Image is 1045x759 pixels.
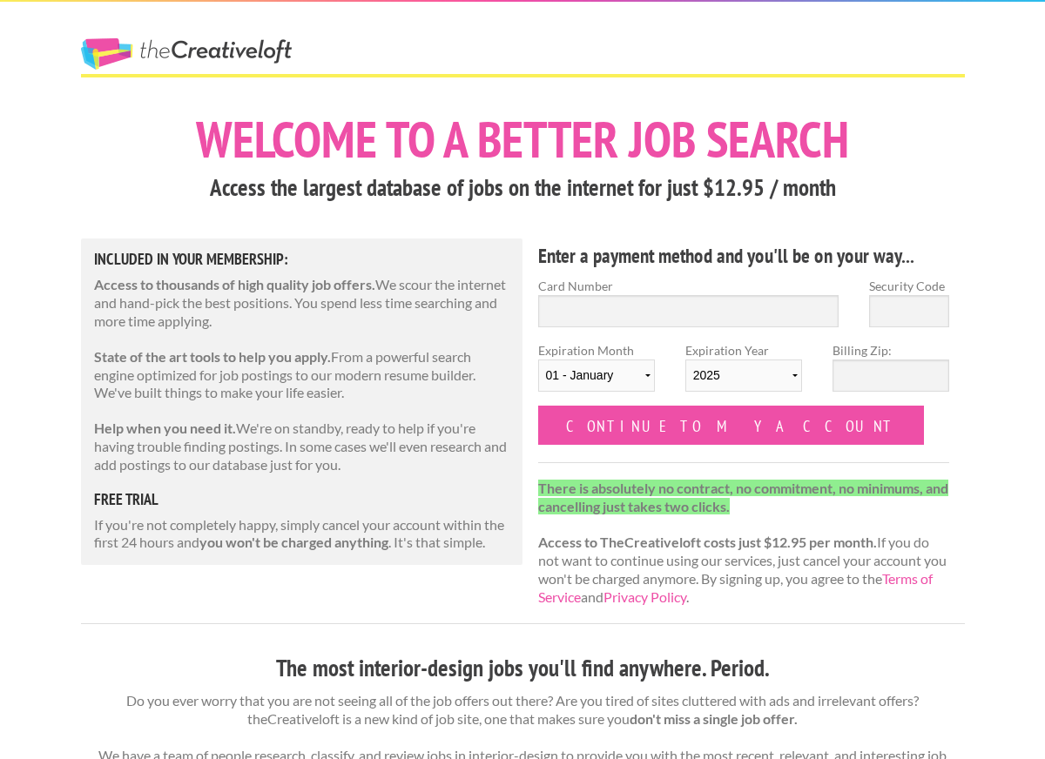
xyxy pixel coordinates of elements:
a: Terms of Service [538,570,933,605]
p: We scour the internet and hand-pick the best positions. You spend less time searching and more ti... [94,276,510,330]
h3: Access the largest database of jobs on the internet for just $12.95 / month [81,171,965,205]
select: Expiration Month [538,359,655,392]
label: Billing Zip: [833,341,949,359]
label: Expiration Month [538,341,655,406]
a: The Creative Loft [81,38,292,70]
label: Card Number [538,277,839,295]
h5: Included in Your Membership: [94,252,510,267]
h3: The most interior-design jobs you'll find anywhere. Period. [81,652,965,685]
strong: don't miss a single job offer. [630,710,798,727]
p: We're on standby, ready to help if you're having trouble finding postings. In some cases we'll ev... [94,420,510,474]
strong: you won't be charged anything [199,534,388,550]
strong: Access to thousands of high quality job offers. [94,276,375,292]
p: From a powerful search engine optimized for job postings to our modern resume builder. We've buil... [94,348,510,402]
p: If you do not want to continue using our services, just cancel your account you won't be charged ... [538,480,950,607]
h5: free trial [94,492,510,507]
h4: Enter a payment method and you'll be on your way... [538,242,950,270]
select: Expiration Year [685,359,802,392]
strong: Access to TheCreativeloft costs just $12.95 per month. [538,534,877,550]
strong: Help when you need it. [94,420,236,436]
label: Security Code [869,277,949,295]
input: Continue to my account [538,406,925,445]
a: Privacy Policy [603,588,686,605]
h1: Welcome to a better job search [81,114,965,165]
label: Expiration Year [685,341,802,406]
strong: State of the art tools to help you apply. [94,348,331,365]
strong: There is absolutely no contract, no commitment, no minimums, and cancelling just takes two clicks. [538,480,948,514]
p: If you're not completely happy, simply cancel your account within the first 24 hours and . It's t... [94,516,510,553]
